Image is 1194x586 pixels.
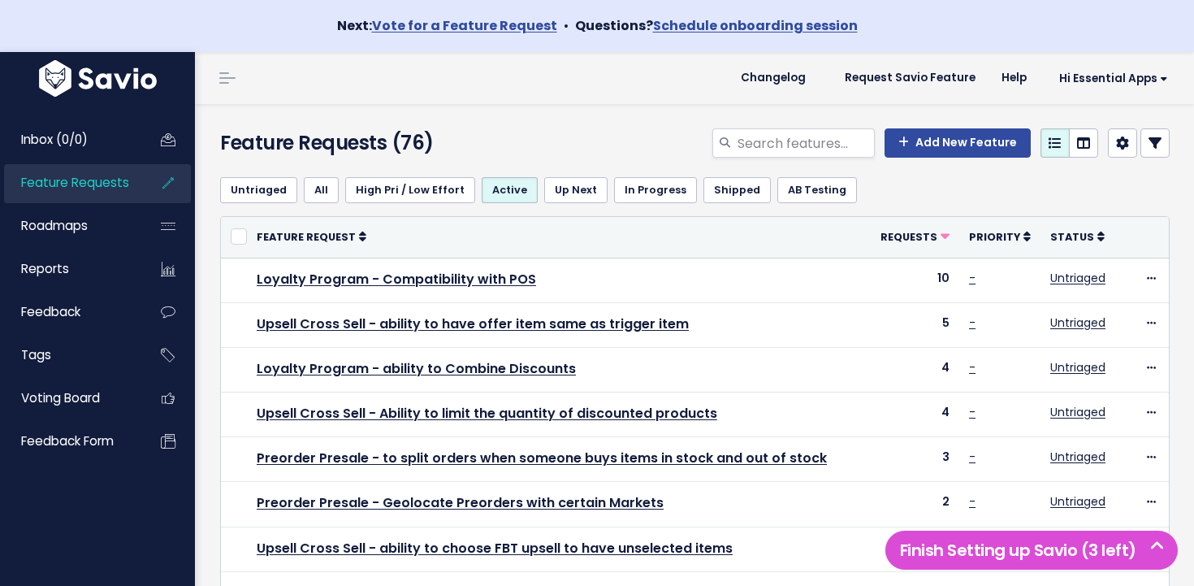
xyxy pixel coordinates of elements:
[4,121,135,158] a: Inbox (0/0)
[220,177,297,203] a: Untriaged
[257,315,689,333] a: Upsell Cross Sell - ability to have offer item same as trigger item
[1040,66,1181,91] a: Hi Essential Apps
[257,404,717,423] a: Upsell Cross Sell - Ability to limit the quantity of discounted products
[21,131,88,148] span: Inbox (0/0)
[969,315,976,331] a: -
[969,493,976,510] a: -
[257,359,576,378] a: Loyalty Program - ability to Combine Discounts
[220,128,521,158] h4: Feature Requests (76)
[969,228,1031,245] a: Priority
[969,359,976,375] a: -
[1050,449,1105,465] a: Untriaged
[482,177,538,203] a: Active
[575,16,858,35] strong: Questions?
[372,16,557,35] a: Vote for a Feature Request
[257,493,664,512] a: Preorder Presale - Geolocate Preorders with certain Markets
[989,66,1040,90] a: Help
[21,174,129,191] span: Feature Requests
[653,16,858,35] a: Schedule onboarding session
[741,72,806,84] span: Changelog
[1050,270,1105,286] a: Untriaged
[871,393,959,437] td: 4
[257,228,366,245] a: Feature Request
[21,346,51,363] span: Tags
[880,230,937,244] span: Requests
[969,404,976,420] a: -
[969,449,976,465] a: -
[893,538,1170,562] h5: Finish Setting up Savio (3 left)
[4,380,135,417] a: Voting Board
[832,66,989,90] a: Request Savio Feature
[871,347,959,392] td: 4
[544,177,608,203] a: Up Next
[885,128,1031,158] a: Add New Feature
[4,293,135,331] a: Feedback
[4,207,135,245] a: Roadmaps
[21,303,80,320] span: Feedback
[564,16,569,35] span: •
[257,230,356,244] span: Feature Request
[1050,404,1105,420] a: Untriaged
[345,177,475,203] a: High Pri / Low Effort
[871,302,959,347] td: 5
[35,60,161,97] img: logo-white.9d6f32f41409.svg
[337,16,557,35] strong: Next:
[21,389,100,406] span: Voting Board
[703,177,771,203] a: Shipped
[257,270,536,289] a: Loyalty Program - Compatibility with POS
[4,250,135,288] a: Reports
[871,482,959,527] td: 2
[969,230,1020,244] span: Priority
[777,177,857,203] a: AB Testing
[969,270,976,286] a: -
[880,228,950,245] a: Requests
[220,177,1170,203] ul: Filter feature requests
[4,164,135,202] a: Feature Requests
[4,336,135,374] a: Tags
[1059,72,1168,85] span: Hi Essential Apps
[1050,359,1105,375] a: Untriaged
[21,432,114,449] span: Feedback form
[21,260,69,277] span: Reports
[1050,228,1105,245] a: Status
[257,539,733,558] a: Upsell Cross Sell - ability to choose FBT upsell to have unselected items
[736,128,875,158] input: Search features...
[871,437,959,482] td: 3
[1050,493,1105,510] a: Untriaged
[1050,230,1094,244] span: Status
[871,527,959,571] td: 2
[4,423,135,460] a: Feedback form
[21,217,88,234] span: Roadmaps
[614,177,697,203] a: In Progress
[257,449,827,467] a: Preorder Presale - to split orders when someone buys items in stock and out of stock
[304,177,339,203] a: All
[871,258,959,302] td: 10
[1050,315,1105,331] a: Untriaged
